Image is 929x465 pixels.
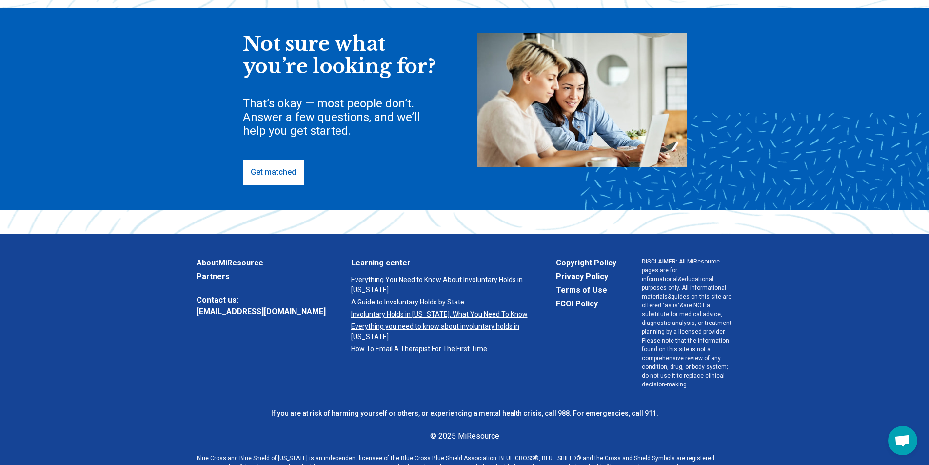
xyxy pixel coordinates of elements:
span: Contact us: [197,294,326,306]
a: AboutMiResource [197,257,326,269]
a: Learning center [351,257,531,269]
div: Not sure what you’re looking for? [243,33,438,78]
a: How To Email A Therapist For The First Time [351,344,531,354]
a: Privacy Policy [556,271,616,283]
div: Open chat [888,426,917,455]
a: Copyright Policy [556,257,616,269]
a: Terms of Use [556,284,616,296]
a: Partners [197,271,326,283]
a: [EMAIL_ADDRESS][DOMAIN_NAME] [197,306,326,318]
a: Everything you need to know about involuntary holds in [US_STATE] [351,322,531,342]
p: : All MiResource pages are for informational & educational purposes only. All informational mater... [642,257,733,389]
p: If you are at risk of harming yourself or others, or experiencing a mental health crisis, call 98... [197,408,733,419]
a: FCOI Policy [556,298,616,310]
a: Everything You Need to Know About Involuntary Holds in [US_STATE] [351,275,531,295]
div: That’s okay — most people don’t. Answer a few questions, and we’ll help you get started. [243,97,438,138]
p: © 2025 MiResource [197,430,733,442]
span: DISCLAIMER [642,258,676,265]
a: Involuntary Holds in [US_STATE]: What You Need To Know [351,309,531,320]
a: A Guide to Involuntary Holds by State [351,297,531,307]
a: Get matched [243,160,304,185]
